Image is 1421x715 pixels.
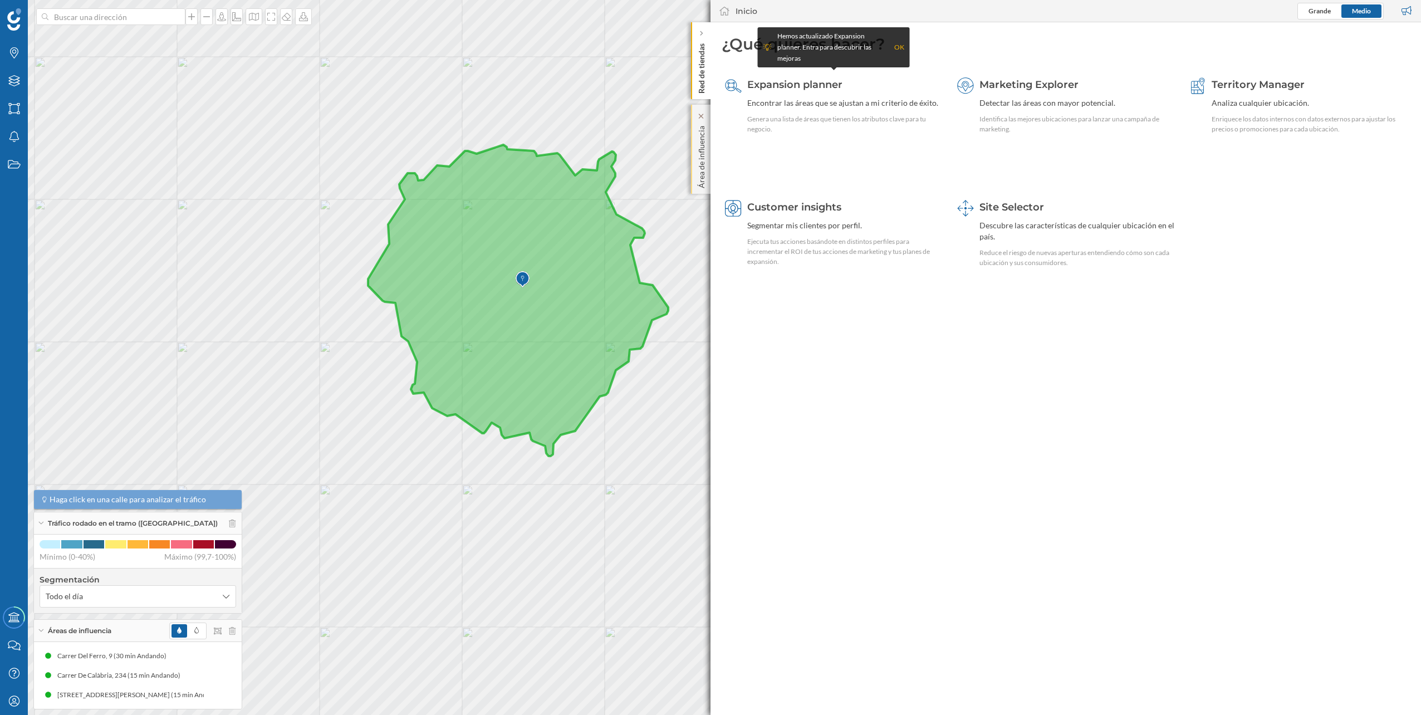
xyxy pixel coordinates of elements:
[50,494,206,505] span: Haga click en una calle para analizar el tráfico
[747,220,942,231] div: Segmentar mis clientes por perfil.
[40,551,95,562] span: Mínimo (0-40%)
[1212,114,1407,134] div: Enriquece los datos internos con datos externos para ajustar los precios o promociones para cada ...
[747,79,842,91] span: Expansion planner
[57,670,186,681] div: Carrer De Calàbria, 234 (15 min Andando)
[1352,7,1371,15] span: Medio
[957,200,974,217] img: dashboards-manager.svg
[164,551,236,562] span: Máximo (99,7-100%)
[7,8,21,31] img: Geoblink Logo
[725,77,742,94] img: search-areas.svg
[696,121,707,188] p: Área de influencia
[957,77,974,94] img: explorer.svg
[894,42,904,53] div: OK
[48,518,218,528] span: Tráfico rodado en el tramo ([GEOGRAPHIC_DATA])
[979,201,1044,213] span: Site Selector
[22,8,62,18] span: Soporte
[736,6,757,17] div: Inicio
[747,237,942,267] div: Ejecuta tus acciones basándote en distintos perfiles para incrementar el ROI de tus acciones de m...
[747,201,841,213] span: Customer insights
[979,97,1174,109] div: Detectar las áreas con mayor potencial.
[516,268,530,291] img: Marker
[40,574,236,585] h4: Segmentación
[1189,77,1206,94] img: territory-manager.svg
[747,97,942,109] div: Encontrar las áreas que se ajustan a mi criterio de éxito.
[722,33,1410,55] div: ¿Qué quieres hacer?
[48,626,111,636] span: Áreas de influencia
[1309,7,1331,15] span: Grande
[979,79,1079,91] span: Marketing Explorer
[747,114,942,134] div: Genera una lista de áreas que tienen los atributos clave para tu negocio.
[1212,79,1305,91] span: Territory Manager
[979,114,1174,134] div: Identifica las mejores ubicaciones para lanzar una campaña de marketing.
[57,650,172,662] div: Carrer Del Ferro, 9 (30 min Andando)
[777,31,889,64] div: Hemos actualizado Expansion planner. Entra para descubrir las mejoras
[1212,97,1407,109] div: Analiza cualquier ubicación.
[46,591,83,602] span: Todo el día
[57,689,229,701] div: [STREET_ADDRESS][PERSON_NAME] (15 min Andando)
[979,220,1174,242] div: Descubre las características de cualquier ubicación en el país.
[696,39,707,94] p: Red de tiendas
[725,200,742,217] img: customer-intelligence.svg
[979,248,1174,268] div: Reduce el riesgo de nuevas aperturas entendiendo cómo son cada ubicación y sus consumidores.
